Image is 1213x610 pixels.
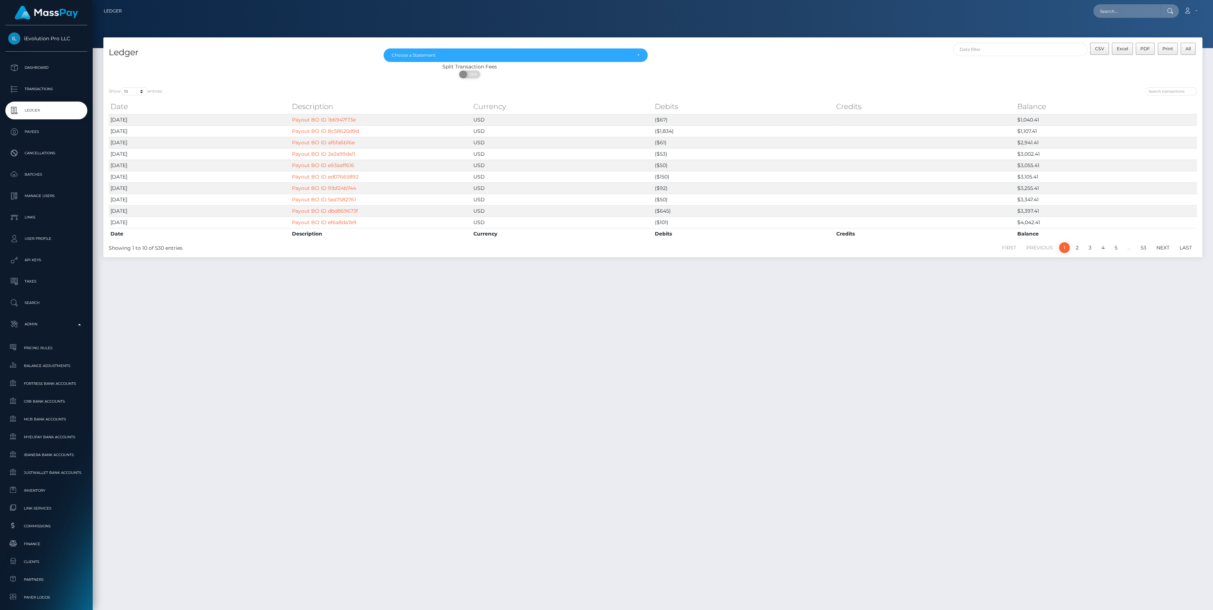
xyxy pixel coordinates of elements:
span: MCB Bank Accounts [8,415,84,423]
th: Date [109,228,290,239]
td: [DATE] [109,182,290,194]
a: 53 [1137,242,1150,253]
input: Search... [1093,4,1160,18]
span: Balance Adjustments [8,362,84,370]
label: Show entries [109,87,162,95]
span: OFF [463,71,481,78]
div: Split Transaction Fees [103,63,836,71]
p: Payees [8,126,84,137]
a: Pricing Rules [5,340,87,356]
a: MCB Bank Accounts [5,412,87,427]
td: ($50) [653,160,834,171]
td: ($67) [653,114,834,125]
a: Payout BO ID ef6a8da7e9 [292,219,356,226]
td: USD [472,148,653,160]
img: iEvolution Pro LLC [8,32,20,45]
td: $3,055.41 [1016,160,1197,171]
a: Payout BO ID 2e2a99da11 [292,151,355,157]
a: User Profile [5,230,87,248]
a: Partners [5,572,87,587]
span: Partners [8,575,84,584]
a: Payer Logos [5,590,87,605]
td: USD [472,205,653,217]
span: Link Services [8,504,84,512]
p: Ledger [8,105,84,116]
td: ($645) [653,205,834,217]
td: USD [472,137,653,148]
span: CRB Bank Accounts [8,397,84,405]
a: Admin [5,315,87,333]
p: Links [8,212,84,223]
button: Print [1158,43,1178,55]
th: Description [290,228,472,239]
a: 5 [1111,242,1121,253]
a: Payout BO ID ed07665892 [292,174,359,180]
th: Description [290,99,472,114]
span: Excel [1116,46,1128,51]
td: [DATE] [109,205,290,217]
span: Clients [8,558,84,566]
span: iEvolution Pro LLC [5,35,87,42]
th: Balance [1016,99,1197,114]
td: ($101) [653,217,834,228]
td: ($50) [653,194,834,205]
td: [DATE] [109,125,290,137]
span: All [1186,46,1191,51]
a: Last [1176,242,1196,253]
span: Inventory [8,486,84,495]
a: API Keys [5,251,87,269]
p: User Profile [8,233,84,244]
span: PDF [1140,46,1150,51]
a: Links [5,208,87,226]
td: $4,042.41 [1016,217,1197,228]
a: Manage Users [5,187,87,205]
a: Fortress Bank Accounts [5,376,87,391]
a: 3 [1085,242,1095,253]
a: Balance Adjustments [5,358,87,373]
a: Payout BO ID 91bf24b744 [292,185,356,191]
p: API Keys [8,255,84,265]
a: 1 [1059,242,1070,253]
a: Link Services [5,501,87,516]
th: Credits [834,99,1016,114]
a: Search [5,294,87,312]
a: Inventory [5,483,87,498]
a: Next [1152,242,1173,253]
td: USD [472,160,653,171]
th: Currency [472,99,653,114]
a: Ledger [104,4,122,19]
button: CSV [1090,43,1109,55]
span: Finance [8,540,84,548]
td: USD [472,182,653,194]
input: Search transactions [1145,87,1197,95]
th: Currency [472,228,653,239]
a: Commissions [5,518,87,534]
td: $3,397.41 [1016,205,1197,217]
th: Credits [834,228,1016,239]
p: Dashboard [8,62,84,73]
a: CRB Bank Accounts [5,394,87,409]
div: Showing 1 to 10 of 530 entries [109,242,556,252]
td: USD [472,171,653,182]
span: Fortress Bank Accounts [8,379,84,388]
th: Debits [653,99,834,114]
p: Batches [8,169,84,180]
span: Print [1162,46,1173,51]
td: [DATE] [109,217,290,228]
a: Payout BO ID 1b6947f73e [292,117,356,123]
td: ($1,834) [653,125,834,137]
td: USD [472,194,653,205]
h4: Ledger [109,46,373,59]
a: Payees [5,123,87,141]
a: Transactions [5,80,87,98]
td: ($53) [653,148,834,160]
a: Clients [5,554,87,569]
button: PDF [1136,43,1155,55]
td: $1,107.41 [1016,125,1197,137]
button: Choose a Statement [384,48,648,62]
span: Payer Logos [8,593,84,601]
p: Transactions [8,84,84,94]
td: [DATE] [109,160,290,171]
p: Manage Users [8,191,84,201]
a: Batches [5,166,87,183]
